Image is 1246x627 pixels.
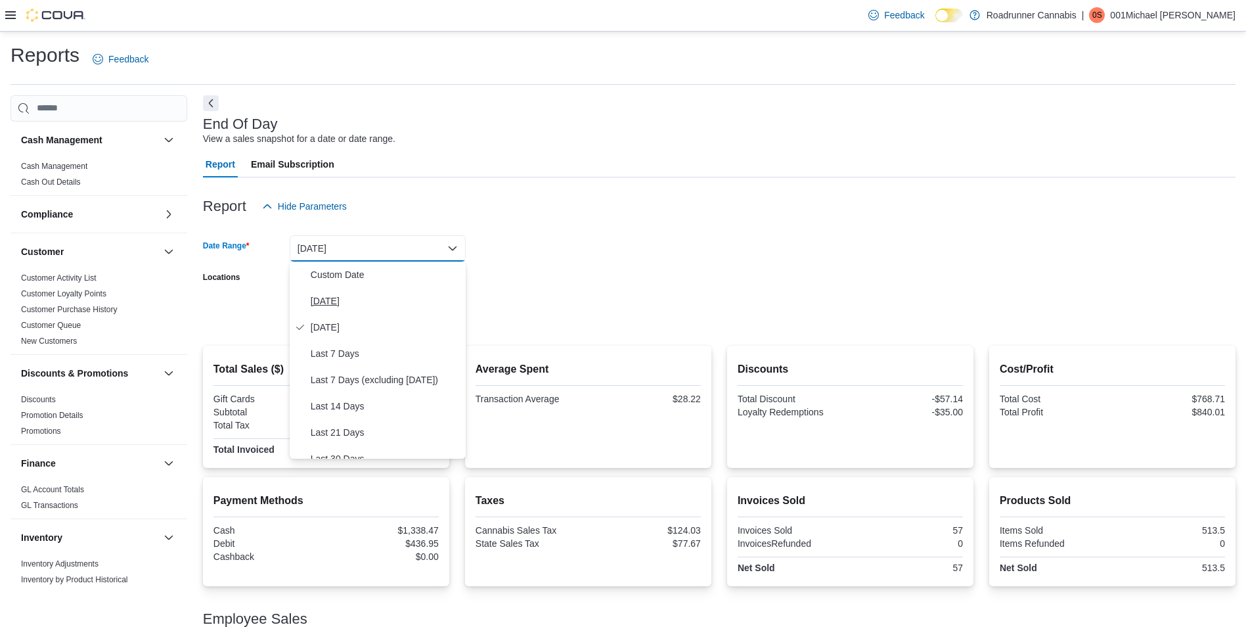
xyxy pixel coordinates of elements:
span: Customer Loyalty Points [21,289,106,299]
span: Last 14 Days [311,398,460,414]
div: $0.00 [328,551,439,562]
a: Inventory Adjustments [21,559,99,569]
div: 513.5 [1115,525,1225,536]
div: $77.67 [590,538,701,549]
h2: Payment Methods [213,493,439,509]
span: Inventory Count Details [21,590,103,601]
input: Dark Mode [935,9,963,22]
a: Customer Loyalty Points [21,289,106,298]
div: View a sales snapshot for a date or date range. [203,132,395,146]
button: Inventory [161,530,177,546]
div: Invoices Sold [738,525,848,536]
span: Customer Purchase History [21,304,118,315]
a: Feedback [863,2,929,28]
div: $436.95 [328,538,439,549]
div: Cashback [213,551,324,562]
h2: Cost/Profit [1000,361,1225,377]
button: Next [203,95,219,111]
span: Last 7 Days (excluding [DATE]) [311,372,460,388]
div: Discounts & Promotions [11,392,187,444]
span: Customer Activity List [21,273,97,283]
div: 57 [853,525,963,536]
span: Cash Management [21,161,87,172]
h2: Taxes [476,493,701,509]
span: Inventory by Product Historical [21,574,128,585]
div: -$35.00 [853,407,963,417]
div: Items Refunded [1000,538,1110,549]
a: Feedback [87,46,154,72]
span: Hide Parameters [278,200,347,213]
div: 513.5 [1115,563,1225,573]
span: Last 7 Days [311,346,460,361]
a: Promotions [21,427,61,436]
strong: Net Sold [738,563,775,573]
strong: Total Invoiced [213,444,275,455]
button: Customer [21,245,158,258]
div: $768.71 [1115,394,1225,404]
a: Cash Management [21,162,87,171]
div: InvoicesRefunded [738,538,848,549]
span: 0S [1092,7,1102,23]
button: Hide Parameters [257,193,352,220]
h3: Customer [21,245,64,258]
a: Discounts [21,395,56,404]
div: Transaction Average [476,394,586,404]
span: [DATE] [311,319,460,335]
div: State Sales Tax [476,538,586,549]
div: 0 [853,538,963,549]
h3: Report [203,198,246,214]
div: Total Discount [738,394,848,404]
button: Compliance [21,208,158,221]
div: Total Cost [1000,394,1110,404]
button: [DATE] [290,235,466,262]
label: Locations [203,272,240,283]
span: Customer Queue [21,320,81,331]
span: Report [206,151,235,177]
button: Finance [161,455,177,471]
button: Cash Management [21,133,158,147]
a: Inventory Count Details [21,591,103,600]
button: Compliance [161,206,177,222]
a: GL Account Totals [21,485,84,494]
span: Email Subscription [251,151,334,177]
span: Custom Date [311,267,460,283]
h2: Discounts [738,361,963,377]
span: [DATE] [311,293,460,309]
h3: Inventory [21,531,62,544]
div: Cash Management [11,158,187,195]
div: 001Michael Saucedo [1089,7,1105,23]
strong: Net Sold [1000,563,1037,573]
div: Gift Cards [213,394,324,404]
p: Roadrunner Cannabis [987,7,1077,23]
div: Customer [11,270,187,354]
div: Total Tax [213,420,324,430]
a: Cash Out Details [21,177,81,187]
span: Last 30 Days [311,451,460,467]
h1: Reports [11,42,79,68]
button: Discounts & Promotions [161,365,177,381]
a: Inventory by Product Historical [21,575,128,584]
span: Feedback [108,53,148,66]
span: Last 21 Days [311,425,460,440]
button: Cash Management [161,132,177,148]
div: Cash [213,525,324,536]
div: Total Profit [1000,407,1110,417]
div: Finance [11,482,187,519]
h3: End Of Day [203,116,278,132]
button: Inventory [21,531,158,544]
span: Feedback [884,9,924,22]
h2: Invoices Sold [738,493,963,509]
div: -$57.14 [853,394,963,404]
h2: Total Sales ($) [213,361,439,377]
a: Customer Purchase History [21,305,118,314]
h3: Finance [21,457,56,470]
div: 0 [1115,538,1225,549]
h2: Average Spent [476,361,701,377]
span: Discounts [21,394,56,405]
div: $28.22 [590,394,701,404]
div: $1,338.47 [328,525,439,536]
img: Cova [26,9,85,22]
